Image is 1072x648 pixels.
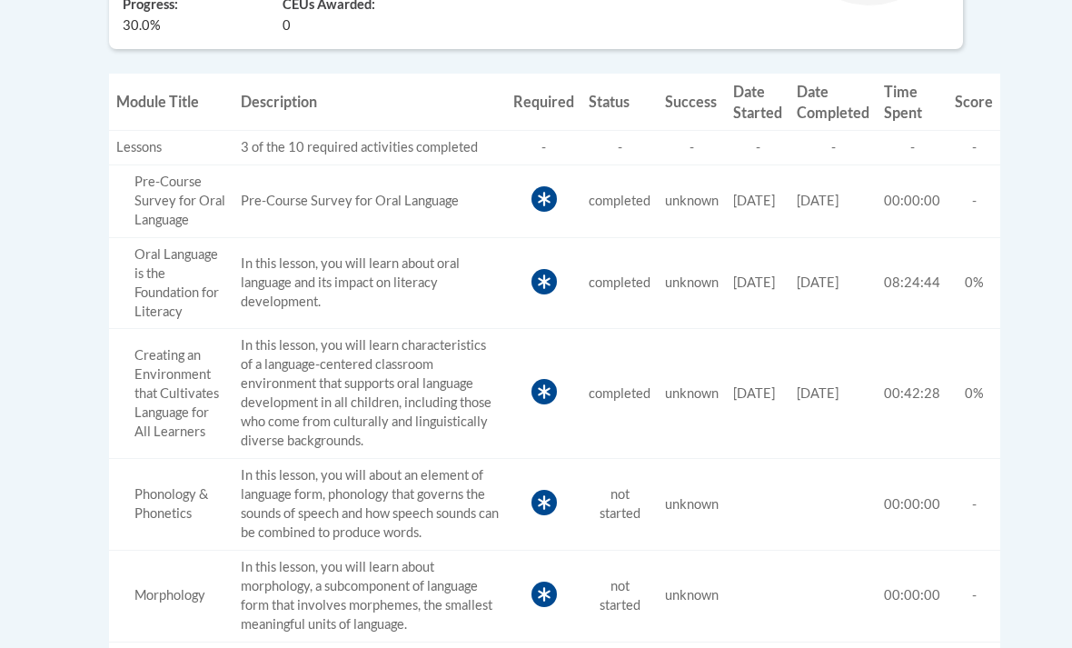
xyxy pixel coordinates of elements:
div: In this lesson, you will about an element of language form, phonology that governs the sounds of ... [116,486,226,524]
span: 0 [283,16,291,36]
td: - [789,131,877,165]
td: - [726,131,789,165]
div: Pre-Course Survey for Oral Language [116,174,226,231]
span: [DATE] [733,275,775,291]
td: In this lesson, you will learn characteristics of a language-centered classroom environment that ... [233,330,506,460]
td: In this lesson, you will about an element of language form, phonology that governs the sounds of ... [233,460,506,552]
div: In this lesson, you will learn characteristics of a language-centered classroom environment that ... [116,347,226,443]
span: 0% [965,275,984,291]
th: Score [948,75,1000,132]
span: - [972,194,977,209]
td: - [506,131,581,165]
th: Date Completed [789,75,877,132]
span: unknown [665,275,719,291]
span: completed [589,194,650,209]
span: 0% [965,386,984,402]
span: - [972,497,977,513]
span: [DATE] [733,194,775,209]
span: unknown [665,386,719,402]
span: completed [589,386,650,402]
span: [DATE] [797,275,839,291]
span: - [972,140,977,155]
th: Module Title [109,75,233,132]
td: - [581,131,658,165]
span: completed [589,275,650,291]
th: Description [233,75,506,132]
th: Status [581,75,658,132]
div: 3 of the 10 required activities completed [241,139,499,158]
div: In this lesson, you will learn about morphology, a subcomponent of language form that involves mo... [116,587,226,606]
span: not started [600,487,640,522]
div: In this lesson, you will learn about oral language and its impact on literacy development. [116,246,226,323]
td: In this lesson, you will learn about morphology, a subcomponent of language form that involves mo... [233,552,506,643]
td: In this lesson, you will learn about oral language and its impact on literacy development. [233,238,506,330]
td: - [877,131,948,165]
span: 00:42:28 [884,386,940,402]
span: [DATE] [733,386,775,402]
span: 08:24:44 [884,275,940,291]
td: Pre-Course Survey for Oral Language [233,165,506,238]
span: - [972,588,977,603]
th: Date Started [726,75,789,132]
span: unknown [665,588,719,603]
span: % [123,16,161,36]
span: unknown [665,194,719,209]
th: Success [658,75,726,132]
span: [DATE] [797,194,839,209]
span: 00:00:00 [884,588,940,603]
th: Required [506,75,581,132]
div: Lessons [116,139,226,158]
span: 00:00:00 [884,497,940,513]
span: 30.0 [123,18,150,34]
span: unknown [665,497,719,513]
th: Time Spent [877,75,948,132]
span: 00:00:00 [884,194,940,209]
span: [DATE] [797,386,839,402]
span: not started [600,579,640,613]
td: - [658,131,726,165]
